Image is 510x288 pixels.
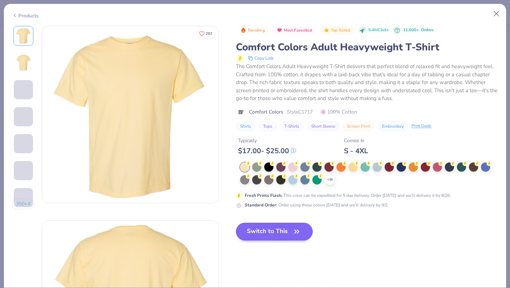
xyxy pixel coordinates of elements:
[344,137,368,144] div: Comes In
[236,223,313,240] button: Switch to This
[14,207,15,226] img: User generated content
[245,192,451,199] div: This color can be expedited for 5 day delivery. Order [DATE] and we’ll delivery it by 8/26.
[412,123,431,129] div: Print Guide
[14,99,15,118] img: User generated content
[12,12,39,20] div: Products
[238,137,296,144] div: Typically
[403,27,433,33] div: 11,000+
[344,146,368,155] div: S - 4XL
[249,108,283,116] span: Comfort Colors
[331,28,351,32] span: Top Rated
[280,121,304,131] button: T-Shirts
[490,7,503,21] button: Close
[246,54,276,62] button: copy to clipboard
[240,27,246,33] img: Trending sort
[245,193,282,198] strong: Fresh Prints Flash :
[245,202,277,208] strong: Standard Order :
[273,26,316,35] button: Badge Button
[248,28,265,32] span: Trending
[15,54,32,71] img: Back
[343,121,374,131] button: Screen Print
[324,27,329,33] img: Top Rated sort
[237,26,268,35] button: Badge Button
[196,28,215,39] button: Like
[236,62,498,103] div: The Comfort Colors Adult Heavyweight T-Shirt delivers that perfect blend of relaxed fit and heavy...
[42,26,219,203] img: Front
[238,146,296,155] div: $ 17.00 - $ 25.00
[14,153,15,172] img: User generated content
[307,121,339,131] button: Short Sleeve
[368,27,389,33] span: 5.4M Clicks
[236,40,498,54] div: Comfort Colors Adult Heavyweight T-Shirt
[206,32,212,35] span: 292
[15,27,32,44] img: Front
[245,202,389,208] div: Order using these colors [DATE] and we’ll delivery by 9/2.
[284,28,312,32] span: Most Favorited
[327,177,333,182] span: + 38
[14,180,15,199] img: User generated content
[287,108,313,116] span: Style C1717
[378,121,408,131] button: Embroidery
[259,121,277,131] button: Tops
[236,121,255,131] button: Shirts
[277,27,282,33] img: Most Favorited sort
[421,27,433,33] span: Orders
[236,109,245,115] img: brand logo
[321,108,357,116] span: 100% Cotton
[320,26,354,35] button: Badge Button
[12,199,35,209] button: 350+
[14,126,15,145] img: User generated content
